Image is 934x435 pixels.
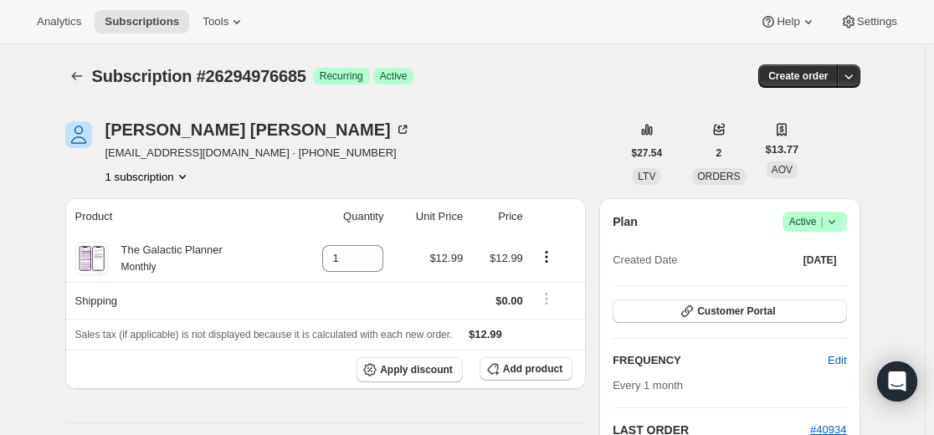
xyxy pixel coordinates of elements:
[758,64,838,88] button: Create order
[469,328,502,340] span: $12.99
[37,15,81,28] span: Analytics
[429,252,463,264] span: $12.99
[777,15,799,28] span: Help
[750,10,826,33] button: Help
[27,10,91,33] button: Analytics
[105,145,411,161] span: [EMAIL_ADDRESS][DOMAIN_NAME] · [PHONE_NUMBER]
[772,164,793,176] span: AOV
[468,198,528,235] th: Price
[613,213,638,230] h2: Plan
[109,242,223,275] div: The Galactic Planner
[388,198,468,235] th: Unit Price
[320,69,363,83] span: Recurring
[803,253,837,267] span: [DATE]
[716,146,722,160] span: 2
[192,10,255,33] button: Tools
[613,299,846,323] button: Customer Portal
[65,198,290,235] th: Product
[533,248,560,266] button: Product actions
[768,69,828,83] span: Create order
[613,352,828,369] h2: FREQUENCY
[105,121,411,138] div: [PERSON_NAME] [PERSON_NAME]
[877,361,917,402] div: Open Intercom Messenger
[632,146,663,160] span: $27.54
[65,282,290,319] th: Shipping
[818,347,856,374] button: Edit
[65,121,92,148] span: Susan Koch
[793,248,847,272] button: [DATE]
[490,252,523,264] span: $12.99
[105,168,191,185] button: Product actions
[830,10,907,33] button: Settings
[121,261,157,273] small: Monthly
[697,304,775,318] span: Customer Portal
[77,242,106,275] img: product img
[820,215,823,228] span: |
[613,252,677,269] span: Created Date
[65,64,89,88] button: Subscriptions
[533,289,560,308] button: Shipping actions
[503,362,562,376] span: Add product
[697,171,740,182] span: ORDERS
[95,10,189,33] button: Subscriptions
[613,379,683,391] span: Every 1 month
[92,67,306,85] span: Subscription #26294976685
[857,15,897,28] span: Settings
[706,141,732,165] button: 2
[622,141,673,165] button: $27.54
[380,363,453,376] span: Apply discount
[290,198,389,235] th: Quantity
[480,357,572,381] button: Add product
[75,329,453,340] span: Sales tax (if applicable) is not displayed because it is calculated with each new order.
[789,213,840,230] span: Active
[203,15,228,28] span: Tools
[357,357,463,382] button: Apply discount
[495,294,523,307] span: $0.00
[828,352,846,369] span: Edit
[380,69,408,83] span: Active
[105,15,179,28] span: Subscriptions
[638,171,655,182] span: LTV
[766,141,799,158] span: $13.77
